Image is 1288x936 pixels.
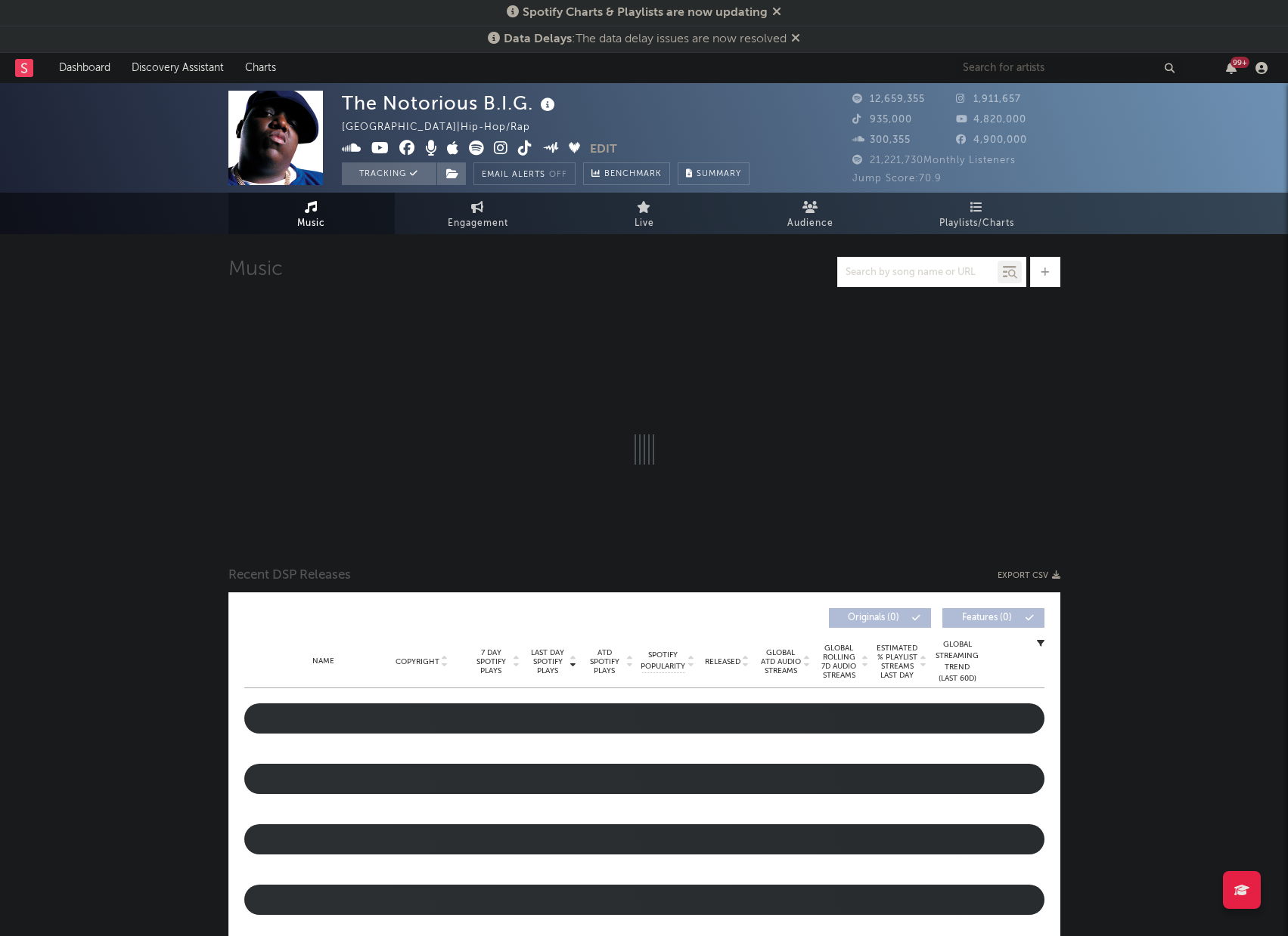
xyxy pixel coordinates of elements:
button: Edit [590,141,617,159]
div: [GEOGRAPHIC_DATA] | Hip-Hop/Rap [342,119,548,137]
span: Copyright [396,657,439,666]
a: Dashboard [48,53,121,83]
a: Live [561,193,728,234]
span: Dismiss [772,7,781,19]
span: 4,820,000 [956,115,1026,125]
a: Benchmark [583,162,670,185]
button: Features(0) [942,608,1044,628]
span: Data Delays [504,33,572,45]
span: 4,900,000 [956,135,1027,145]
span: Recent DSP Releases [228,567,351,585]
span: Features ( 0 ) [952,613,1022,622]
span: Playlists/Charts [939,215,1014,233]
span: 7 Day Spotify Plays [471,648,511,675]
span: : The data delay issues are now resolved [504,33,787,45]
button: Originals(0) [829,608,931,628]
a: Music [228,193,395,234]
input: Search by song name or URL [838,267,998,279]
button: Export CSV [998,571,1060,580]
span: Music [297,215,325,233]
button: 99+ [1226,62,1237,74]
span: Originals ( 0 ) [839,613,908,622]
a: Playlists/Charts [894,193,1060,234]
span: 935,000 [852,115,912,125]
span: 1,911,657 [956,94,1021,104]
span: Jump Score: 70.9 [852,174,942,184]
a: Audience [728,193,894,234]
a: Discovery Assistant [121,53,234,83]
span: Benchmark [604,165,662,184]
div: 99 + [1231,57,1249,68]
span: Global ATD Audio Streams [760,648,802,675]
span: Spotify Popularity [641,650,685,672]
button: Email AlertsOff [473,162,576,185]
span: Last Day Spotify Plays [528,648,568,675]
div: Global Streaming Trend (Last 60D) [935,639,980,684]
span: ATD Spotify Plays [585,648,625,675]
span: Global Rolling 7D Audio Streams [818,644,860,680]
span: Audience [787,215,833,233]
div: Name [275,656,374,667]
span: 21,221,730 Monthly Listeners [852,156,1016,165]
a: Engagement [395,193,561,234]
span: Engagement [448,215,508,233]
button: Tracking [342,162,436,185]
span: 300,355 [852,135,911,145]
span: 12,659,355 [852,94,925,104]
em: Off [549,171,567,179]
span: Summary [697,170,741,178]
button: Summary [678,162,750,185]
div: The Notorious B.I.G. [342,91,559,116]
span: Live [635,215,654,233]
span: Released [705,657,740,666]
span: Dismiss [791,33,800,45]
span: Estimated % Playlist Streams Last Day [877,644,918,680]
input: Search for artists [955,59,1182,78]
a: Charts [234,53,287,83]
span: Spotify Charts & Playlists are now updating [523,7,768,19]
